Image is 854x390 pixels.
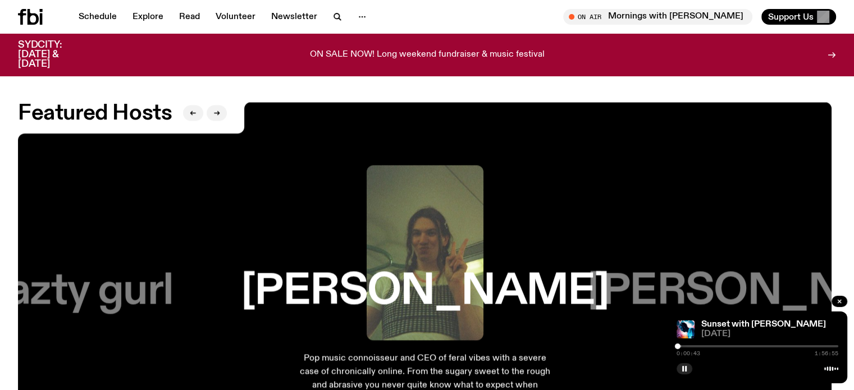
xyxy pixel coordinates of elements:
[768,12,814,22] span: Support Us
[18,103,172,123] h2: Featured Hosts
[18,40,90,69] h3: SYDCITY: [DATE] & [DATE]
[701,320,826,329] a: Sunset with [PERSON_NAME]
[126,9,170,25] a: Explore
[241,270,609,313] h3: [PERSON_NAME]
[264,9,324,25] a: Newsletter
[72,9,124,25] a: Schedule
[563,9,752,25] button: On AirMornings with [PERSON_NAME]
[815,351,838,356] span: 1:56:55
[701,330,838,338] span: [DATE]
[209,9,262,25] a: Volunteer
[677,351,700,356] span: 0:00:43
[172,9,207,25] a: Read
[677,320,695,338] img: Simon Caldwell stands side on, looking downwards. He has headphones on. Behind him is a brightly ...
[310,50,545,60] p: ON SALE NOW! Long weekend fundraiser & music festival
[761,9,836,25] button: Support Us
